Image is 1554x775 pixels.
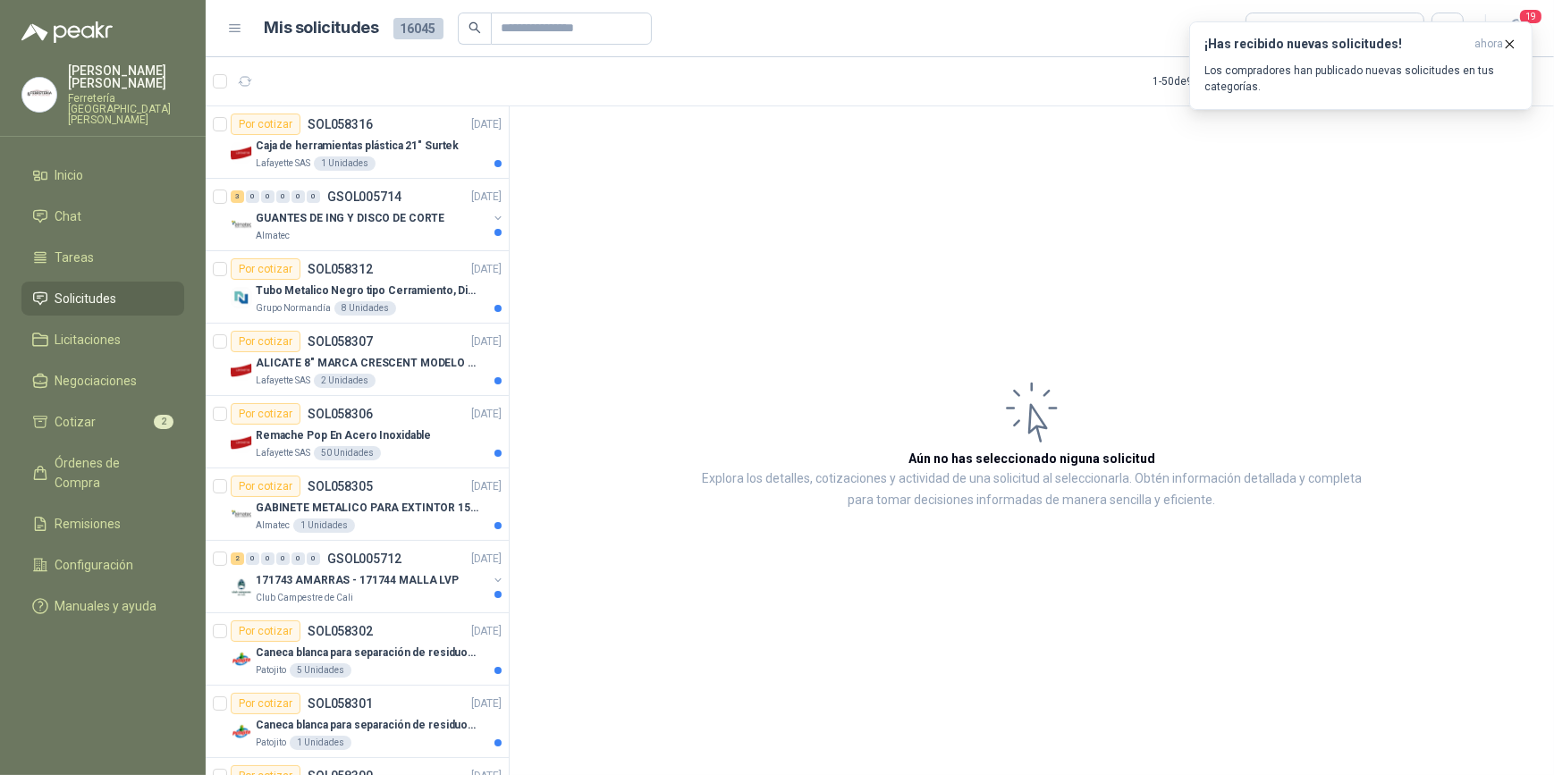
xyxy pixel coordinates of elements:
div: Por cotizar [231,114,300,135]
p: GSOL005712 [327,552,401,565]
a: Licitaciones [21,323,184,357]
p: Patojito [256,736,286,750]
p: Almatec [256,518,290,533]
a: 3 0 0 0 0 0 GSOL005714[DATE] Company LogoGUANTES DE ING Y DISCO DE CORTEAlmatec [231,186,505,243]
span: ahora [1474,37,1503,52]
p: Explora los detalles, cotizaciones y actividad de una solicitud al seleccionarla. Obtén informaci... [688,468,1375,511]
img: Company Logo [231,577,252,598]
p: [PERSON_NAME] [PERSON_NAME] [68,64,184,89]
a: 2 0 0 0 0 0 GSOL005712[DATE] Company Logo171743 AMARRAS - 171744 MALLA LVPClub Campestre de Cali [231,548,505,605]
img: Company Logo [231,215,252,236]
div: 0 [291,190,305,203]
img: Company Logo [231,649,252,670]
span: 2 [154,415,173,429]
p: Patojito [256,663,286,678]
div: 0 [261,552,274,565]
p: Lafayette SAS [256,374,310,388]
div: 0 [291,552,305,565]
div: 0 [246,190,259,203]
p: [DATE] [471,333,502,350]
div: Por cotizar [231,476,300,497]
span: Cotizar [55,412,97,432]
a: Por cotizarSOL058307[DATE] Company LogoALICATE 8" MARCA CRESCENT MODELO 38008tvLafayette SAS2 Uni... [206,324,509,396]
a: Configuración [21,548,184,582]
button: ¡Has recibido nuevas solicitudes!ahora Los compradores han publicado nuevas solicitudes en tus ca... [1189,21,1533,110]
p: [DATE] [471,478,502,495]
div: Por cotizar [231,403,300,425]
p: Caneca blanca para separación de residuos 10 LT [256,717,478,734]
span: Configuración [55,555,134,575]
p: Club Campestre de Cali [256,591,353,605]
img: Company Logo [231,359,252,381]
p: [DATE] [471,116,502,133]
h3: ¡Has recibido nuevas solicitudes! [1204,37,1467,52]
p: Caneca blanca para separación de residuos 121 LT [256,644,478,661]
div: Por cotizar [231,331,300,352]
p: [DATE] [471,406,502,423]
p: SOL058302 [308,625,373,637]
p: GUANTES DE ING Y DISCO DE CORTE [256,210,444,227]
a: Solicitudes [21,282,184,316]
a: Por cotizarSOL058302[DATE] Company LogoCaneca blanca para separación de residuos 121 LTPatojito5 ... [206,613,509,686]
span: Solicitudes [55,289,117,308]
h3: Aún no has seleccionado niguna solicitud [908,449,1155,468]
img: Company Logo [231,504,252,526]
span: Licitaciones [55,330,122,350]
span: 19 [1518,8,1543,25]
p: [DATE] [471,551,502,568]
p: GABINETE METALICO PARA EXTINTOR 15 LB [256,500,478,517]
a: Cotizar2 [21,405,184,439]
p: SOL058316 [308,118,373,131]
img: Logo peakr [21,21,113,43]
a: Remisiones [21,507,184,541]
p: Ferretería [GEOGRAPHIC_DATA][PERSON_NAME] [68,93,184,125]
span: 16045 [393,18,443,39]
a: Por cotizarSOL058306[DATE] Company LogoRemache Pop En Acero InoxidableLafayette SAS50 Unidades [206,396,509,468]
span: Órdenes de Compra [55,453,167,493]
p: [DATE] [471,261,502,278]
a: Inicio [21,158,184,192]
div: 5 Unidades [290,663,351,678]
a: Órdenes de Compra [21,446,184,500]
p: GSOL005714 [327,190,401,203]
a: Por cotizarSOL058312[DATE] Company LogoTubo Metalico Negro tipo Cerramiento, Diametro 1-1/2", Esp... [206,251,509,324]
p: SOL058307 [308,335,373,348]
span: Chat [55,206,82,226]
span: Tareas [55,248,95,267]
div: 2 Unidades [314,374,376,388]
div: 1 Unidades [314,156,376,171]
img: Company Logo [231,142,252,164]
div: 1 - 50 de 9224 [1153,67,1269,96]
p: Lafayette SAS [256,446,310,460]
div: 0 [276,552,290,565]
a: Manuales y ayuda [21,589,184,623]
div: 1 Unidades [290,736,351,750]
span: Remisiones [55,514,122,534]
span: Negociaciones [55,371,138,391]
a: Por cotizarSOL058316[DATE] Company LogoCaja de herramientas plástica 21" SurtekLafayette SAS1 Uni... [206,106,509,179]
div: 2 [231,552,244,565]
div: 3 [231,190,244,203]
div: 1 Unidades [293,518,355,533]
p: Los compradores han publicado nuevas solicitudes en tus categorías. [1204,63,1517,95]
a: Por cotizarSOL058301[DATE] Company LogoCaneca blanca para separación de residuos 10 LTPatojito1 U... [206,686,509,758]
p: 171743 AMARRAS - 171744 MALLA LVP [256,572,459,589]
span: search [469,21,481,34]
img: Company Logo [231,432,252,453]
img: Company Logo [231,721,252,743]
div: Por cotizar [231,258,300,280]
p: SOL058306 [308,408,373,420]
button: 19 [1500,13,1533,45]
div: 8 Unidades [334,301,396,316]
p: Lafayette SAS [256,156,310,171]
p: [DATE] [471,189,502,206]
div: Por cotizar [231,620,300,642]
div: Por cotizar [231,693,300,714]
p: Almatec [256,229,290,243]
a: Tareas [21,240,184,274]
h1: Mis solicitudes [265,15,379,41]
p: [DATE] [471,623,502,640]
p: SOL058301 [308,697,373,710]
p: ALICATE 8" MARCA CRESCENT MODELO 38008tv [256,355,478,372]
div: 0 [307,190,320,203]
